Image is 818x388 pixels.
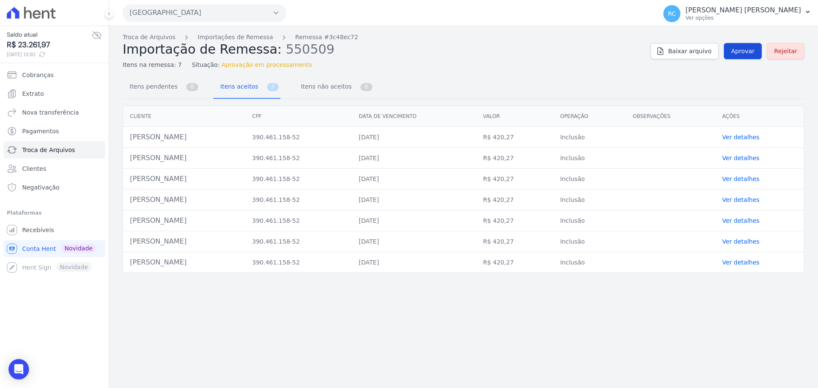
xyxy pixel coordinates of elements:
[123,169,245,190] td: [PERSON_NAME]
[7,208,102,218] div: Plataformas
[198,33,273,42] a: Importações de Remessa
[192,60,219,69] span: Situação:
[213,76,280,99] a: Itens aceitos 7
[22,71,54,79] span: Cobranças
[267,83,279,91] span: 7
[22,183,60,192] span: Negativação
[294,76,374,99] a: Itens não aceitos 0
[352,252,476,273] td: [DATE]
[352,210,476,231] td: [DATE]
[352,190,476,210] td: [DATE]
[123,42,282,57] span: Importação de Remessa:
[3,123,105,140] a: Pagamentos
[722,238,760,245] a: Ver detalhes
[22,244,56,253] span: Conta Hent
[352,127,476,148] td: [DATE]
[286,41,335,57] span: 550509
[722,259,760,266] a: Ver detalhes
[722,196,760,203] a: Ver detalhes
[123,106,245,127] th: Cliente
[553,148,626,169] td: Inclusão
[360,83,372,91] span: 0
[722,134,760,141] a: Ver detalhes
[123,76,200,99] a: Itens pendentes 0
[686,14,801,21] p: Ver opções
[3,104,105,121] a: Nova transferência
[476,127,553,148] td: R$ 420,27
[352,106,476,127] th: Data de vencimento
[476,210,553,231] td: R$ 420,27
[476,169,553,190] td: R$ 420,27
[296,78,353,95] span: Itens não aceitos
[9,359,29,379] div: Open Intercom Messenger
[553,252,626,273] td: Inclusão
[553,127,626,148] td: Inclusão
[553,169,626,190] td: Inclusão
[626,106,715,127] th: Observações
[245,127,352,148] td: 390.461.158-52
[22,164,46,173] span: Clientes
[724,43,762,59] a: Aprovar
[123,60,181,69] span: Itens na remessa: 7
[352,169,476,190] td: [DATE]
[22,89,44,98] span: Extrato
[3,66,105,83] a: Cobranças
[476,231,553,252] td: R$ 420,27
[123,76,374,99] nav: Tab selector
[3,160,105,177] a: Clientes
[476,148,553,169] td: R$ 420,27
[553,231,626,252] td: Inclusão
[123,148,245,169] td: [PERSON_NAME]
[123,252,245,273] td: [PERSON_NAME]
[245,169,352,190] td: 390.461.158-52
[7,51,92,58] span: [DATE] 13:30
[553,190,626,210] td: Inclusão
[3,85,105,102] a: Extrato
[22,108,79,117] span: Nova transferência
[22,146,75,154] span: Troca de Arquivos
[245,148,352,169] td: 390.461.158-52
[124,78,179,95] span: Itens pendentes
[245,210,352,231] td: 390.461.158-52
[476,190,553,210] td: R$ 420,27
[245,231,352,252] td: 390.461.158-52
[295,33,358,42] a: Remessa #3c48ec72
[657,2,818,26] button: RC [PERSON_NAME] [PERSON_NAME] Ver opções
[722,217,760,224] a: Ver detalhes
[245,190,352,210] td: 390.461.158-52
[722,155,760,161] a: Ver detalhes
[7,39,92,51] span: R$ 23.261,97
[123,4,286,21] button: [GEOGRAPHIC_DATA]
[215,78,260,95] span: Itens aceitos
[123,231,245,252] td: [PERSON_NAME]
[123,127,245,148] td: [PERSON_NAME]
[3,221,105,239] a: Recebíveis
[476,106,553,127] th: Valor
[245,106,352,127] th: CPF
[731,47,755,55] span: Aprovar
[767,43,804,59] a: Rejeitar
[476,252,553,273] td: R$ 420,27
[22,226,54,234] span: Recebíveis
[61,244,96,253] span: Novidade
[222,60,312,69] span: Aprovação em processamento
[668,11,676,17] span: RC
[722,175,760,182] a: Ver detalhes
[123,190,245,210] td: [PERSON_NAME]
[651,43,719,59] a: Baixar arquivo
[715,106,804,127] th: Ações
[553,106,626,127] th: Operação
[3,240,105,257] a: Conta Hent Novidade
[22,127,59,135] span: Pagamentos
[668,47,711,55] span: Baixar arquivo
[123,33,644,42] nav: Breadcrumb
[7,66,102,276] nav: Sidebar
[245,252,352,273] td: 390.461.158-52
[7,30,92,39] span: Saldo atual
[553,210,626,231] td: Inclusão
[686,6,801,14] p: [PERSON_NAME] [PERSON_NAME]
[123,210,245,231] td: [PERSON_NAME]
[3,179,105,196] a: Negativação
[123,33,176,42] a: Troca de Arquivos
[186,83,198,91] span: 0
